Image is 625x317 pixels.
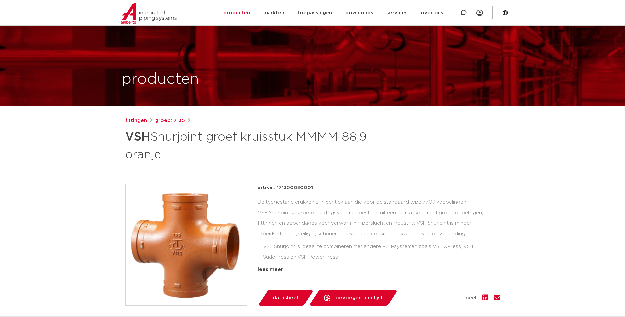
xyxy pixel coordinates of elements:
[273,293,299,303] span: datasheet
[126,184,247,305] img: Product Image for VSH Shurjoint groef kruisstuk MMMM 88,9 oranje
[263,263,500,284] li: het ‘Aalberts integrated piping systems’ assortiment beslaat een volledig geïntegreerd systeem va...
[125,131,150,143] strong: VSH
[125,117,147,125] a: fittingen
[125,127,373,163] h1: Shurjoint groef kruisstuk MMMM 88,9 oranje
[258,184,313,192] p: artikel: 171350030001
[122,69,199,90] h1: producten
[333,293,383,303] span: toevoegen aan lijst
[466,294,477,302] span: deel:
[258,197,500,263] div: De toegestane drukken zijn identiek aan die voor de standaard type 7707 koppelingen. VSH Shurjoin...
[258,290,314,306] a: datasheet
[258,266,500,274] div: lees meer
[155,117,185,125] a: groep: 7135
[263,242,500,263] li: VSH Shurjoint is ideaal te combineren met andere VSH-systemen zoals VSH XPress, VSH SudoPress en ...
